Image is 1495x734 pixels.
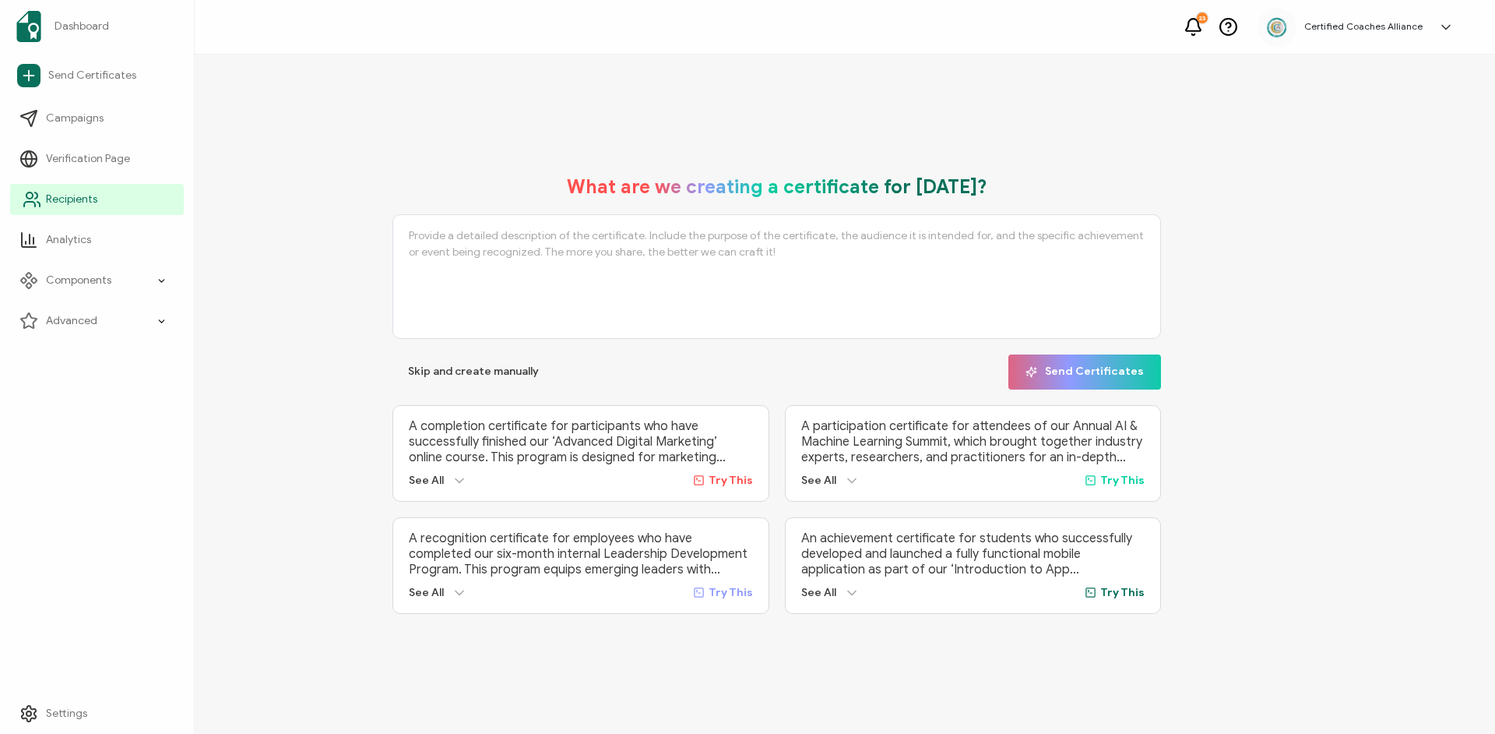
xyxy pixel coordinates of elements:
a: Analytics [10,224,184,256]
span: Campaigns [46,111,104,126]
span: Dashboard [55,19,109,34]
p: An achievement certificate for students who successfully developed and launched a fully functiona... [801,531,1145,577]
span: Try This [1100,586,1145,599]
span: Skip and create manually [408,366,539,377]
div: 23 [1197,12,1208,23]
span: See All [409,474,444,487]
img: sertifier-logomark-colored.svg [16,11,41,42]
p: A completion certificate for participants who have successfully finished our ‘Advanced Digital Ma... [409,418,753,465]
span: Send Certificates [1025,366,1144,378]
span: Settings [46,706,87,722]
span: Advanced [46,313,97,329]
span: Components [46,273,111,288]
p: A participation certificate for attendees of our Annual AI & Machine Learning Summit, which broug... [801,418,1145,465]
span: See All [409,586,444,599]
a: Dashboard [10,5,184,48]
span: Analytics [46,232,91,248]
a: Send Certificates [10,58,184,94]
span: Send Certificates [48,68,136,83]
span: Try This [709,586,753,599]
span: See All [801,586,836,599]
button: Send Certificates [1008,355,1161,390]
img: 2aa27aa7-df99-43f9-bc54-4d90c804c2bd.png [1265,16,1289,39]
a: Verification Page [10,143,184,175]
span: Try This [709,474,753,487]
a: Recipients [10,184,184,215]
span: See All [801,474,836,487]
span: Try This [1100,474,1145,487]
a: Settings [10,698,184,729]
a: Campaigns [10,103,184,134]
button: Skip and create manually [392,355,554,390]
h5: Certified Coaches Alliance [1304,21,1423,32]
span: Verification Page [46,151,130,167]
p: A recognition certificate for employees who have completed our six-month internal Leadership Deve... [409,531,753,577]
h1: What are we creating a certificate for [DATE]? [567,175,987,199]
span: Recipients [46,192,97,207]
